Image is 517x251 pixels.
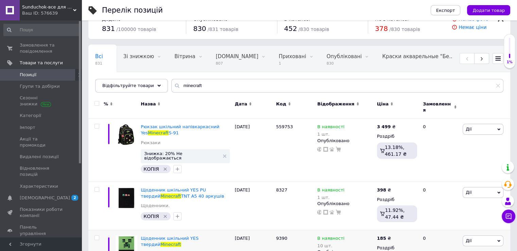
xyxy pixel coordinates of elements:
[102,83,154,88] span: Відфільтруйте товари
[144,151,219,160] span: Знижка: 20% Не відображається
[504,60,515,65] div: 1%
[141,101,156,107] span: Назва
[317,243,344,248] div: 10 шт.
[467,5,510,15] button: Додати товар
[116,124,137,146] img: Рюкзак шкільний напівкаркасний Yes Minecraft S-91
[141,187,206,199] span: Щоденник шкільний YES PU твердий
[385,145,407,157] span: 13.18%, 461.17 ₴
[317,187,344,195] span: В наявності
[377,124,396,130] div: ₴
[141,236,199,247] a: Щоденник шкільний YES твердийMinecraft
[116,187,137,209] img: Щоденник шкільний YES PU твердий Minecraft TNT А5 40 аркушів
[20,60,63,66] span: Товари та послуги
[317,236,344,243] span: В наявності
[317,201,373,207] div: Опубліковано
[276,236,287,241] span: 9390
[235,101,247,107] span: Дата
[279,61,306,66] span: 1
[20,195,70,201] span: [DEMOGRAPHIC_DATA]
[22,4,73,10] span: Sunduchok-все для творчості
[459,24,486,30] a: Немає ціни
[71,195,78,201] span: 2
[377,197,417,203] div: Роздріб
[95,61,103,66] span: 831
[20,136,63,148] span: Акції та промокоди
[276,101,286,107] span: Код
[141,187,224,199] a: Щоденник шкільний YES PU твердийMinecraftTNT А5 40 аркушів
[298,27,329,32] span: / 830 товарів
[377,187,391,193] div: ₴
[466,238,471,243] span: Дії
[216,61,258,66] span: 807
[143,214,159,219] span: КОПІЯ
[162,166,168,172] svg: Видалити мітку
[377,133,417,139] div: Роздріб
[143,166,159,172] span: КОПІЯ
[102,7,163,14] div: Перелік позицій
[141,236,199,247] span: Щоденник шкільний YES твердий
[317,101,354,107] span: Відображення
[174,53,195,60] span: Вітрина
[216,53,258,60] span: [DOMAIN_NAME]
[377,101,389,107] span: Ціна
[466,127,471,132] span: Дії
[466,190,471,195] span: Дії
[377,235,391,241] div: ₴
[377,236,386,241] b: 185
[116,27,156,32] span: / 100000 товарів
[502,210,515,223] button: Чат з покупцем
[20,165,63,178] span: Відновлення позицій
[317,138,373,144] div: Опубліковано
[141,203,170,209] a: Щоденники.
[233,182,274,230] div: [DATE]
[171,79,503,93] input: Пошук по назві позиції, артикулу і пошуковим запитам
[419,119,461,182] div: 0
[375,24,388,33] span: 378
[181,194,224,199] span: TNT А5 40 аркушів
[95,79,156,85] span: Fotokarton Folia B2, 3...
[276,187,287,193] span: 8327
[3,24,80,36] input: Пошук
[317,132,344,137] div: 1 шт.
[193,24,206,33] span: 830
[284,24,297,33] span: 452
[436,8,455,13] span: Експорт
[317,195,344,200] div: 1 шт.
[327,53,362,60] span: Опубліковані
[431,5,461,15] button: Експорт
[95,53,103,60] span: Всі
[377,245,417,251] div: Роздріб
[20,206,63,219] span: Показники роботи компанії
[123,53,154,60] span: Зі знижкою
[20,113,41,119] span: Категорії
[375,46,467,72] div: Краски акварельные "Белые ночи"
[377,124,391,129] b: 3 499
[20,72,36,78] span: Позиції
[20,124,35,131] span: Імпорт
[20,95,63,107] span: Сезонні знижки
[160,194,181,199] span: Minecraft
[327,61,362,66] span: 830
[104,101,108,107] span: %
[472,8,505,13] span: Додати товар
[88,72,169,98] div: Fotokarton Folia B2, 300грамів
[162,214,168,219] svg: Видалити мітку
[389,27,420,32] span: / 830 товарів
[233,119,274,182] div: [DATE]
[20,42,63,54] span: Замовлення та повідомлення
[208,27,238,32] span: / 831 товарів
[20,224,63,236] span: Панель управління
[20,154,59,160] span: Видалені позиції
[419,182,461,230] div: 0
[382,53,454,60] span: Краски акварельные "Бе...
[169,130,179,135] span: S-91
[423,101,452,113] span: Замовлення
[317,124,344,131] span: В наявності
[102,24,115,33] span: 831
[377,187,386,193] b: 398
[20,183,58,189] span: Характеристики
[20,83,60,89] span: Групи та добірки
[141,124,219,135] a: Рюкзак шкільний напівкаркасний YesMinecraftS-91
[141,124,219,135] span: Рюкзак шкільний напівкаркасний Yes
[276,124,293,129] span: 559753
